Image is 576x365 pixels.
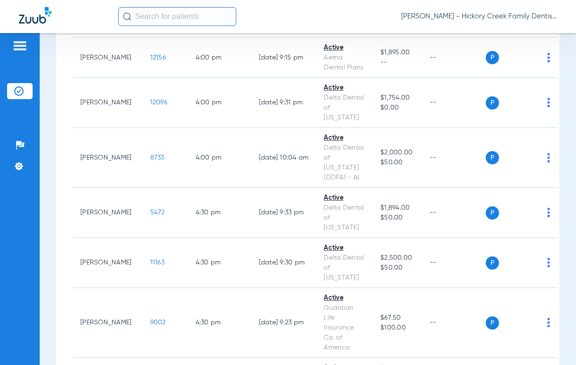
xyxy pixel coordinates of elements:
td: [DATE] 10:04 AM [251,128,317,188]
span: $50.00 [380,213,414,223]
div: Guardian Life Insurance Co. of America [324,303,365,353]
span: 8733 [150,154,164,161]
td: [DATE] 9:33 PM [251,188,317,238]
img: group-dot-blue.svg [547,153,550,162]
td: [PERSON_NAME] [73,38,143,78]
img: group-dot-blue.svg [547,53,550,62]
td: 4:30 PM [188,288,251,358]
img: Zuub Logo [19,7,52,24]
div: Active [324,243,365,253]
td: -- [422,78,486,128]
td: [PERSON_NAME] [73,128,143,188]
div: Active [324,43,365,53]
span: -- [380,58,414,68]
img: hamburger-icon [12,40,27,51]
td: 4:30 PM [188,238,251,288]
span: P [486,51,499,64]
td: 4:00 PM [188,38,251,78]
span: P [486,151,499,164]
span: $1,894.00 [380,203,414,213]
span: 12096 [150,99,167,106]
span: 12156 [150,54,166,61]
span: $1,754.00 [380,93,414,103]
span: P [486,256,499,270]
td: -- [422,128,486,188]
span: [PERSON_NAME] - Hickory Creek Family Dentistry [401,12,557,21]
div: Active [324,293,365,303]
span: 11163 [150,259,164,266]
img: group-dot-blue.svg [547,258,550,267]
td: [PERSON_NAME] [73,238,143,288]
div: Active [324,133,365,143]
td: 4:00 PM [188,128,251,188]
div: Active [324,193,365,203]
td: [DATE] 9:30 PM [251,238,317,288]
td: 4:00 PM [188,78,251,128]
span: $0.00 [380,103,414,113]
div: Aetna Dental Plans [324,53,365,73]
span: $2,500.00 [380,253,414,263]
div: Delta Dental of [US_STATE] (DDPA) - AI [324,143,365,183]
td: [PERSON_NAME] [73,188,143,238]
td: -- [422,38,486,78]
img: group-dot-blue.svg [547,318,550,327]
span: $2,000.00 [380,148,414,158]
span: P [486,206,499,220]
span: $50.00 [380,158,414,168]
span: 9002 [150,319,166,326]
span: P [486,96,499,110]
span: $100.00 [380,323,414,333]
td: [PERSON_NAME] [73,78,143,128]
td: -- [422,238,486,288]
span: $67.50 [380,313,414,323]
div: Delta Dental of [US_STATE] [324,93,365,123]
td: -- [422,288,486,358]
img: group-dot-blue.svg [547,208,550,217]
td: -- [422,188,486,238]
div: Delta Dental of [US_STATE] [324,253,365,283]
td: [DATE] 9:23 PM [251,288,317,358]
span: $50.00 [380,263,414,273]
span: $1,895.00 [380,48,414,58]
td: 4:30 PM [188,188,251,238]
td: [DATE] 9:31 PM [251,78,317,128]
div: Delta Dental of [US_STATE] [324,203,365,233]
span: P [486,316,499,330]
span: 5472 [150,209,165,216]
input: Search for patients [118,7,236,26]
img: group-dot-blue.svg [547,98,550,107]
div: Active [324,83,365,93]
td: [DATE] 9:15 PM [251,38,317,78]
img: Search Icon [123,12,131,21]
td: [PERSON_NAME] [73,288,143,358]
